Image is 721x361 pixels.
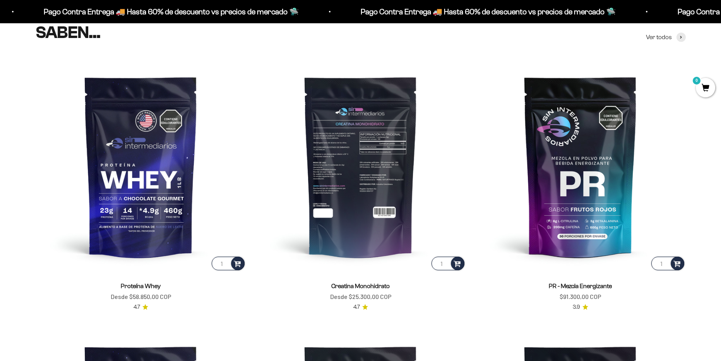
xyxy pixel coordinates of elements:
img: Creatina Monohidrato [255,61,466,272]
a: Proteína Whey [121,283,161,289]
p: Pago Contra Entrega 🚚 Hasta 60% de descuento vs precios de mercado 🛸 [454,5,709,18]
a: Ver todos [646,32,686,42]
a: PR - Mezcla Energizante [549,283,612,289]
sale-price: $91.300,00 COP [560,292,601,302]
a: 0 [696,84,715,93]
p: Pago Contra Entrega 🚚 Hasta 60% de descuento vs precios de mercado 🛸 [137,5,392,18]
sale-price: Desde $58.850,00 COP [111,292,171,302]
span: 4.7 [134,303,140,311]
span: 3.9 [573,303,580,311]
a: Creatina Monohidrato [331,283,390,289]
a: 3.93.9 de 5.0 estrellas [573,303,588,311]
span: 4.7 [353,303,360,311]
a: 4.74.7 de 5.0 estrellas [134,303,148,311]
a: 4.74.7 de 5.0 estrellas [353,303,368,311]
mark: 0 [692,76,701,85]
split-lines: LOS FAVORITOS DE LOS QUE SABEN... [36,4,248,42]
sale-price: Desde $25.300,00 COP [330,292,391,302]
span: Ver todos [646,32,672,42]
